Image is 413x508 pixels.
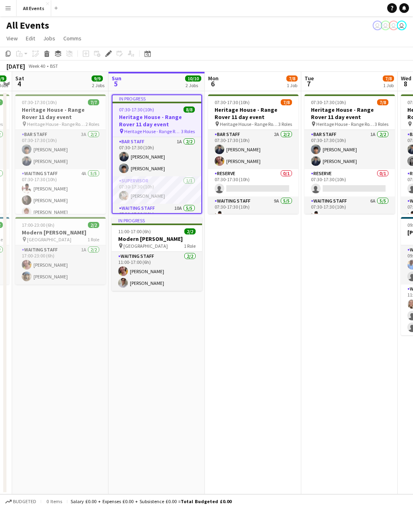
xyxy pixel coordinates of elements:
[27,236,71,243] span: [GEOGRAPHIC_DATA]
[186,82,201,88] div: 2 Jobs
[112,235,202,243] h3: Modern [PERSON_NAME]
[13,499,36,504] span: Budgeted
[118,228,151,234] span: 11:00-17:00 (6h)
[208,197,298,271] app-card-role: Waiting Staff9A5/507:30-17:30 (10h)[PERSON_NAME]
[15,229,106,236] h3: Modern [PERSON_NAME]
[113,204,201,278] app-card-role: Waiting Staff10A5/507:30-17:30 (10h)
[207,79,219,88] span: 6
[43,35,55,42] span: Jobs
[377,99,388,105] span: 7/8
[181,128,195,134] span: 3 Roles
[17,0,51,16] button: All Events
[305,75,314,82] span: Tue
[22,222,54,228] span: 17:00-23:00 (6h)
[383,75,394,82] span: 7/8
[60,33,85,44] a: Comms
[311,99,346,105] span: 07:30-17:30 (10h)
[281,99,292,105] span: 7/8
[15,75,24,82] span: Sat
[15,130,106,169] app-card-role: Bar Staff3A2/207:30-17:30 (10h)[PERSON_NAME][PERSON_NAME]
[15,169,106,243] app-card-role: Waiting Staff4A5/507:30-17:30 (10h)[PERSON_NAME][PERSON_NAME][PERSON_NAME]
[305,130,395,169] app-card-role: Bar Staff1A2/207:30-17:30 (10h)[PERSON_NAME][PERSON_NAME]
[383,82,394,88] div: 1 Job
[6,19,49,31] h1: All Events
[397,21,407,30] app-user-avatar: Nathan Wong
[316,121,375,127] span: Heritage House - Range Rover 11 day event
[15,217,106,284] app-job-card: 17:00-23:00 (6h)2/2Modern [PERSON_NAME] [GEOGRAPHIC_DATA]1 RoleWaiting Staff1A2/217:00-23:00 (6h)...
[287,82,297,88] div: 1 Job
[400,79,411,88] span: 8
[15,106,106,121] h3: Heritage House - Range Rover 11 day event
[14,79,24,88] span: 4
[181,498,232,504] span: Total Budgeted £0.00
[40,33,58,44] a: Jobs
[6,35,18,42] span: View
[88,99,99,105] span: 7/7
[23,33,38,44] a: Edit
[208,75,219,82] span: Mon
[63,35,81,42] span: Comms
[184,228,196,234] span: 2/2
[50,63,58,69] div: BST
[184,243,196,249] span: 1 Role
[208,106,298,121] h3: Heritage House - Range Rover 11 day event
[15,245,106,284] app-card-role: Waiting Staff1A2/217:00-23:00 (6h)[PERSON_NAME][PERSON_NAME]
[4,497,38,506] button: Budgeted
[27,63,47,69] span: Week 40
[208,130,298,169] app-card-role: Bar Staff2A2/207:30-17:30 (10h)[PERSON_NAME][PERSON_NAME]
[27,121,86,127] span: Heritage House - Range Rover 11 day event
[220,121,278,127] span: Heritage House - Range Rover 11 day event
[375,121,388,127] span: 3 Roles
[88,222,99,228] span: 2/2
[286,75,298,82] span: 7/8
[44,498,64,504] span: 0 items
[119,107,154,113] span: 07:30-17:30 (10h)
[305,106,395,121] h3: Heritage House - Range Rover 11 day event
[305,169,395,197] app-card-role: Reserve0/107:30-17:30 (10h)
[305,94,395,214] app-job-card: 07:30-17:30 (10h)7/8Heritage House - Range Rover 11 day event Heritage House - Range Rover 11 day...
[6,62,25,70] div: [DATE]
[71,498,232,504] div: Salary £0.00 + Expenses £0.00 + Subsistence £0.00 =
[123,243,168,249] span: [GEOGRAPHIC_DATA]
[113,113,201,128] h3: Heritage House - Range Rover 11 day event
[92,75,103,82] span: 9/9
[113,176,201,204] app-card-role: Supervisor1/107:30-17:30 (10h)[PERSON_NAME]
[88,236,99,243] span: 1 Role
[389,21,398,30] app-user-avatar: Nathan Wong
[22,99,57,105] span: 07:30-17:30 (10h)
[26,35,35,42] span: Edit
[112,217,202,224] div: In progress
[278,121,292,127] span: 3 Roles
[401,75,411,82] span: Wed
[215,99,250,105] span: 07:30-17:30 (10h)
[92,82,104,88] div: 2 Jobs
[305,197,395,271] app-card-role: Waiting Staff6A5/507:30-17:30 (10h)[PERSON_NAME]
[112,252,202,291] app-card-role: Waiting Staff2/211:00-17:00 (6h)[PERSON_NAME][PERSON_NAME]
[111,79,121,88] span: 5
[112,217,202,291] app-job-card: In progress11:00-17:00 (6h)2/2Modern [PERSON_NAME] [GEOGRAPHIC_DATA]1 RoleWaiting Staff2/211:00-1...
[208,94,298,214] app-job-card: 07:30-17:30 (10h)7/8Heritage House - Range Rover 11 day event Heritage House - Range Rover 11 day...
[124,128,181,134] span: Heritage House - Range Rover 11 day event
[208,169,298,197] app-card-role: Reserve0/107:30-17:30 (10h)
[185,75,201,82] span: 10/10
[381,21,390,30] app-user-avatar: Nathan Wong
[112,75,121,82] span: Sun
[303,79,314,88] span: 7
[113,137,201,176] app-card-role: Bar Staff1A2/207:30-17:30 (10h)[PERSON_NAME][PERSON_NAME]
[373,21,382,30] app-user-avatar: Nathan Wong
[86,121,99,127] span: 2 Roles
[113,95,201,102] div: In progress
[184,107,195,113] span: 8/8
[3,33,21,44] a: View
[15,94,106,214] app-job-card: 07:30-17:30 (10h)7/7Heritage House - Range Rover 11 day event Heritage House - Range Rover 11 day...
[112,94,202,214] app-job-card: In progress07:30-17:30 (10h)8/8Heritage House - Range Rover 11 day event Heritage House - Range R...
